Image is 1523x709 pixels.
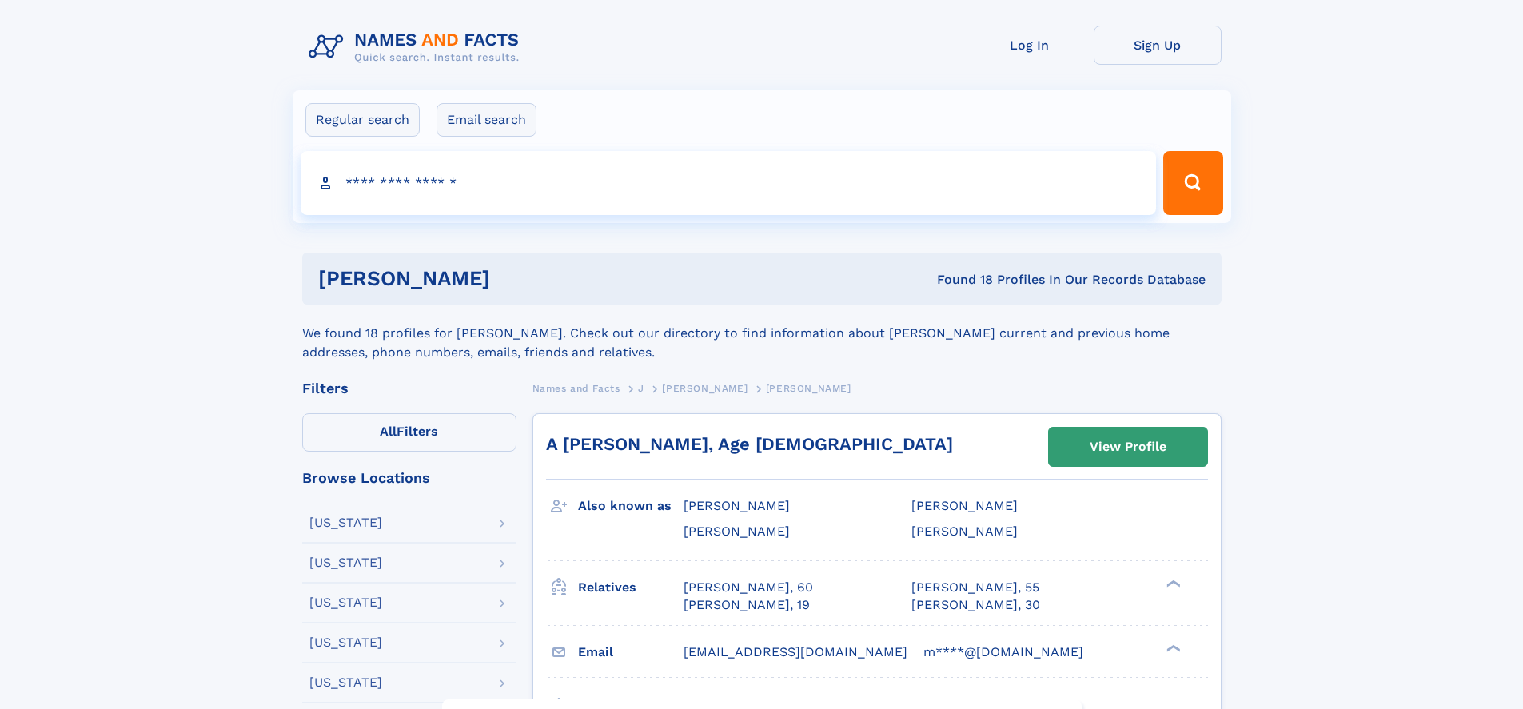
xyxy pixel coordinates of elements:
[578,639,684,666] h3: Email
[911,579,1039,596] a: [PERSON_NAME], 55
[309,596,382,609] div: [US_STATE]
[713,271,1206,289] div: Found 18 Profiles In Our Records Database
[684,644,907,659] span: [EMAIL_ADDRESS][DOMAIN_NAME]
[911,524,1018,539] span: [PERSON_NAME]
[302,413,516,452] label: Filters
[638,383,644,394] span: J
[662,383,748,394] span: [PERSON_NAME]
[684,524,790,539] span: [PERSON_NAME]
[684,579,813,596] a: [PERSON_NAME], 60
[638,378,644,398] a: J
[309,636,382,649] div: [US_STATE]
[1049,428,1207,466] a: View Profile
[380,424,397,439] span: All
[309,676,382,689] div: [US_STATE]
[578,574,684,601] h3: Relatives
[911,498,1018,513] span: [PERSON_NAME]
[1094,26,1222,65] a: Sign Up
[578,492,684,520] h3: Also known as
[966,26,1094,65] a: Log In
[1163,151,1222,215] button: Search Button
[1162,643,1182,653] div: ❯
[318,269,714,289] h1: [PERSON_NAME]
[1090,428,1166,465] div: View Profile
[302,381,516,396] div: Filters
[532,378,620,398] a: Names and Facts
[302,471,516,485] div: Browse Locations
[309,516,382,529] div: [US_STATE]
[766,383,851,394] span: [PERSON_NAME]
[1162,578,1182,588] div: ❯
[546,434,953,454] a: A [PERSON_NAME], Age [DEMOGRAPHIC_DATA]
[662,378,748,398] a: [PERSON_NAME]
[911,596,1040,614] a: [PERSON_NAME], 30
[684,596,810,614] a: [PERSON_NAME], 19
[684,498,790,513] span: [PERSON_NAME]
[302,26,532,69] img: Logo Names and Facts
[302,305,1222,362] div: We found 18 profiles for [PERSON_NAME]. Check out our directory to find information about [PERSON...
[437,103,536,137] label: Email search
[309,556,382,569] div: [US_STATE]
[305,103,420,137] label: Regular search
[301,151,1157,215] input: search input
